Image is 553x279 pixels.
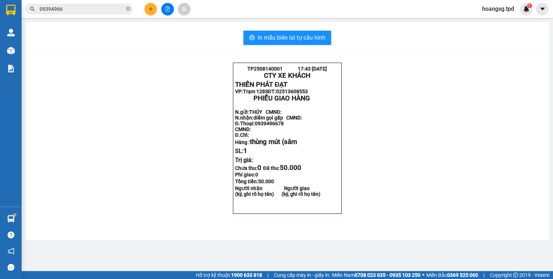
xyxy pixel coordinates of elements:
[235,81,287,89] strong: THIÊN PHÁT ĐẠT
[523,6,530,12] img: icon-new-feature
[422,274,424,276] span: ⚪️
[178,3,190,15] button: aim
[257,164,261,172] span: 0
[355,272,421,278] strong: 0708 023 035 - 0935 103 250
[249,109,282,115] span: THÚY CMND:
[235,179,274,184] span: Tổng tiền:
[235,185,310,191] strong: Người nhận Người giao
[40,5,125,13] input: Tìm tên, số ĐT hoặc mã đơn
[181,6,186,12] span: aim
[513,273,518,278] span: copyright
[235,157,253,163] span: Trị giá:
[249,35,255,41] span: printer
[528,3,531,8] span: 1
[258,33,325,42] span: In mẫu biên lai tự cấu hình
[144,3,157,15] button: plus
[235,191,320,197] strong: (ký, ghi rõ họ tên) (ký, ghi rõ họ tên)
[148,6,153,12] span: plus
[235,126,251,132] strong: CMND:
[274,271,330,279] span: Cung cấp máy in - giấy in:
[476,4,520,13] span: hoangsg.tpd
[161,3,174,15] button: file-add
[8,248,14,255] span: notification
[255,172,258,177] span: 0
[6,5,15,15] img: logo-vxr
[235,109,282,115] strong: N.gửi:
[267,271,269,279] span: |
[196,271,262,279] span: Hỗ trợ kỹ thuật:
[7,29,15,36] img: warehouse-icon
[276,89,308,94] span: 02513608553
[7,65,15,72] img: solution-icon
[235,115,302,121] strong: N.nhận:
[235,148,247,154] span: SL:
[235,172,258,177] strong: Phí giao:
[536,3,549,15] button: caret-down
[332,271,421,279] span: Miền Nam
[258,179,274,184] span: 50.000
[447,272,478,278] strong: 0369 525 060
[255,121,284,126] span: 0939496678
[7,215,15,222] img: warehouse-icon
[426,271,478,279] span: Miền Bắc
[7,47,15,54] img: warehouse-icon
[126,6,130,13] span: close-circle
[30,6,35,12] span: search
[235,132,249,138] strong: Đ.Chỉ:
[235,89,308,94] strong: VP: SĐT:
[243,31,331,45] button: printerIn mẫu biên lai tự cấu hình
[253,94,310,102] span: PHIẾU GIAO HÀNG
[250,138,297,146] span: thùng mút (sâm
[235,139,297,145] strong: Hàng :
[253,115,302,121] span: diễm gọi gấp CMND:
[231,272,262,278] strong: 1900 633 818
[243,147,247,155] span: 1
[14,214,16,216] sup: 1
[8,264,14,271] span: message
[539,6,546,12] span: caret-down
[126,6,130,11] span: close-circle
[247,66,283,72] span: TP2508140001
[484,271,485,279] span: |
[8,231,14,238] span: question-circle
[243,89,265,94] span: Trạm 128
[235,121,284,126] strong: Đ.Thoại:
[264,72,310,80] strong: CTY XE KHÁCH
[165,6,170,12] span: file-add
[312,66,327,72] span: [DATE]
[280,164,301,172] span: 50.000
[235,165,301,171] strong: Chưa thu: Đã thu:
[527,3,532,8] sup: 1
[298,66,311,72] span: 17:43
